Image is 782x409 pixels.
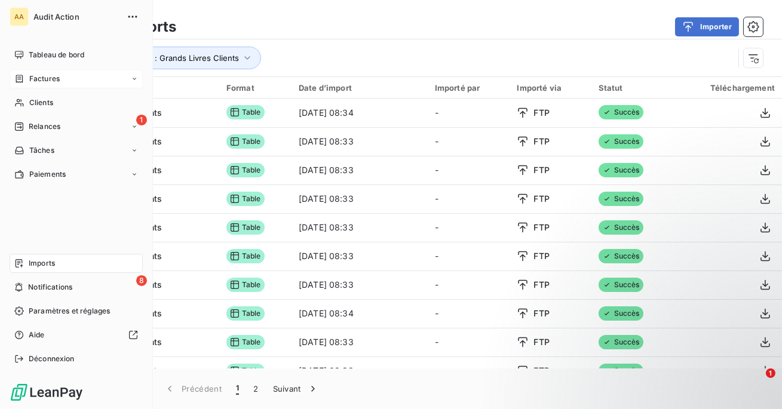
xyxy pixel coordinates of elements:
button: Suivant [266,376,326,401]
button: 2 [246,376,265,401]
span: Table [226,192,265,206]
span: Imports [29,258,55,269]
span: Table [226,105,265,119]
td: - [428,270,510,299]
iframe: Intercom live chat [741,368,770,397]
span: 1 [766,368,775,378]
button: 1 [229,376,246,401]
span: Paramètres et réglages [29,306,110,316]
span: Audit Action [33,12,119,21]
a: Aide [10,325,143,345]
td: - [428,184,510,213]
span: Table [226,306,265,321]
span: Tâches [29,145,54,156]
span: Déconnexion [29,353,75,364]
span: Relances [29,121,60,132]
span: Type d’import : Grands Livres Clients [102,53,239,63]
img: Logo LeanPay [10,383,84,402]
div: Statut [599,83,666,93]
span: Tableau de bord [29,50,84,60]
span: Succès [599,134,643,149]
span: Table [226,364,265,378]
span: Clients [29,97,53,108]
td: - [428,99,510,127]
span: FTP [533,279,549,291]
td: [DATE] 08:33 [292,328,428,356]
div: Importé via [517,83,584,93]
td: [DATE] 08:33 [292,242,428,270]
span: Table [226,220,265,235]
span: Aide [29,330,45,340]
span: FTP [533,336,549,348]
button: Précédent [157,376,229,401]
span: Succès [599,249,643,263]
td: [DATE] 08:33 [292,184,428,213]
button: Importer [675,17,739,36]
span: FTP [533,164,549,176]
button: Type d’import : Grands Livres Clients [85,47,261,69]
td: [DATE] 08:34 [292,99,428,127]
span: FTP [533,222,549,233]
div: Téléchargement [680,83,775,93]
td: [DATE] 08:33 [292,127,428,156]
td: [DATE] 08:34 [292,299,428,328]
span: FTP [533,307,549,319]
td: [DATE] 08:33 [292,356,428,385]
span: Succès [599,105,643,119]
td: - [428,127,510,156]
td: [DATE] 08:33 [292,270,428,299]
span: FTP [533,107,549,119]
td: - [428,356,510,385]
div: Importé par [435,83,503,93]
div: AA [10,7,29,26]
span: 8 [136,275,147,286]
div: Format [226,83,284,93]
td: - [428,213,510,242]
span: FTP [533,365,549,377]
iframe: Intercom notifications message [543,293,782,377]
span: Paiements [29,169,66,180]
span: Succès [599,220,643,235]
span: Table [226,278,265,292]
td: - [428,156,510,184]
span: Succès [599,192,643,206]
span: FTP [533,193,549,205]
span: Succès [599,163,643,177]
span: Table [226,335,265,349]
td: - [428,242,510,270]
span: Succès [599,278,643,292]
span: FTP [533,136,549,147]
span: Table [226,134,265,149]
span: 1 [236,383,239,395]
span: Table [226,163,265,177]
td: [DATE] 08:33 [292,156,428,184]
span: Factures [29,73,60,84]
div: Date d’import [299,83,421,93]
td: - [428,328,510,356]
span: Table [226,249,265,263]
td: [DATE] 08:33 [292,213,428,242]
span: 1 [136,115,147,125]
td: - [428,299,510,328]
span: FTP [533,250,549,262]
span: Notifications [28,282,72,293]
